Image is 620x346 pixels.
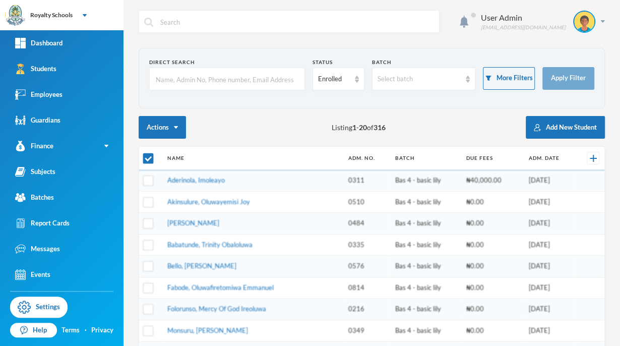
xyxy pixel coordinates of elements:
td: [DATE] [524,234,576,256]
td: 0510 [343,191,390,213]
a: Folorunso, Mercy Of God Ireoluwa [167,305,266,313]
td: Bas 4 - basic lily [390,320,461,341]
td: 0311 [343,170,390,192]
td: ₦0.00 [461,299,524,320]
th: Due Fees [461,147,524,170]
a: Privacy [91,325,113,335]
div: Royalty Schools [30,11,73,20]
td: [DATE] [524,256,576,277]
td: Bas 4 - basic lily [390,234,461,256]
td: Bas 4 - basic lily [390,277,461,299]
a: Babatunde, Trinity Obaloluwa [167,241,253,249]
b: 316 [374,123,386,132]
td: [DATE] [524,320,576,341]
button: Add New Student [526,116,605,139]
input: Name, Admin No, Phone number, Email Address [155,68,299,91]
div: Select batch [378,74,461,84]
td: ₦0.00 [461,213,524,235]
td: Bas 4 - basic lily [390,299,461,320]
div: Report Cards [15,218,70,228]
td: ₦0.00 [461,320,524,341]
div: Dashboard [15,38,63,48]
th: Adm. No. [343,147,390,170]
td: [DATE] [524,170,576,192]
td: [DATE] [524,191,576,213]
div: Direct Search [149,59,305,66]
td: [DATE] [524,277,576,299]
div: Status [313,59,364,66]
button: Actions [139,116,186,139]
td: ₦0.00 [461,234,524,256]
a: [PERSON_NAME] [167,219,219,227]
td: 0484 [343,213,390,235]
td: 0576 [343,256,390,277]
b: 20 [359,123,367,132]
div: Messages [15,244,60,254]
button: Apply Filter [542,67,594,90]
td: Bas 4 - basic lily [390,191,461,213]
div: Guardians [15,115,60,126]
div: Employees [15,89,63,100]
td: [DATE] [524,213,576,235]
div: Finance [15,141,53,151]
a: Aderinola, Imoleayo [167,176,225,184]
span: Listing - of [332,122,386,133]
a: Monsuru, [PERSON_NAME] [167,326,248,334]
button: More Filters [483,67,535,90]
img: logo [6,6,26,26]
a: Fabode, Oluwafiretomiwa Emmanuel [167,283,274,292]
a: Bello, [PERSON_NAME] [167,262,236,270]
td: 0814 [343,277,390,299]
a: Help [10,323,57,338]
td: ₦0.00 [461,256,524,277]
th: Name [162,147,343,170]
td: 0349 [343,320,390,341]
th: Adm. Date [524,147,576,170]
div: [EMAIL_ADDRESS][DOMAIN_NAME] [481,24,566,31]
td: 0216 [343,299,390,320]
div: · [85,325,87,335]
div: Students [15,64,56,74]
td: Bas 4 - basic lily [390,256,461,277]
img: STUDENT [574,12,594,32]
img: search [144,18,153,27]
td: ₦0.00 [461,191,524,213]
td: Bas 4 - basic lily [390,170,461,192]
td: Bas 4 - basic lily [390,213,461,235]
td: [DATE] [524,299,576,320]
th: Batch [390,147,461,170]
td: 0335 [343,234,390,256]
div: Events [15,269,50,280]
div: Batch [372,59,476,66]
div: Enrolled [318,74,350,84]
td: ₦40,000.00 [461,170,524,192]
a: Terms [61,325,80,335]
td: ₦0.00 [461,277,524,299]
div: Subjects [15,166,55,177]
a: Akinsulure, Oluwayemisi Joy [167,198,250,206]
div: Batches [15,192,54,203]
img: + [590,155,597,162]
b: 1 [352,123,356,132]
div: User Admin [481,12,566,24]
input: Search [159,11,434,33]
a: Settings [10,297,68,318]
